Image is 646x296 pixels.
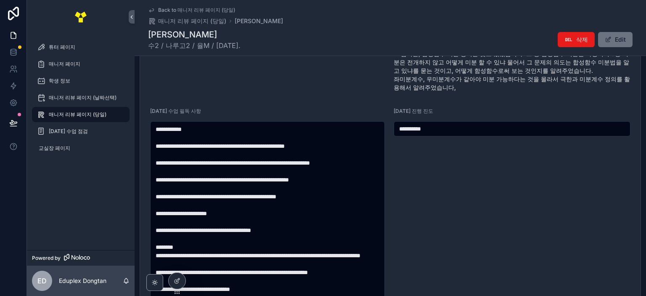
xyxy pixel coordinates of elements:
[49,128,88,135] span: [DATE] 수업 점검
[59,277,106,285] p: Eduplex Dongtan
[49,111,106,118] span: 매니저 리뷰 페이지 (당일)
[27,34,135,167] div: scrollable content
[148,7,235,13] a: Back to 매니저 리뷰 페이지 (당일)
[394,108,433,114] span: [DATE] 진행 진도
[32,124,130,139] a: [DATE] 수업 점검
[32,141,130,156] a: 교실장 페이지
[558,32,595,47] button: 삭제
[32,107,130,122] a: 매니저 리뷰 페이지 (당일)
[158,7,235,13] span: Back to 매니저 리뷰 페이지 (당일)
[49,61,80,67] span: 매니저 페이지
[49,77,70,84] span: 학생 정보
[32,90,130,105] a: 매니저 리뷰 페이지 (날짜선택)
[32,255,61,261] span: Powered by
[158,17,226,25] span: 매니저 리뷰 페이지 (당일)
[394,41,630,92] span: 1. 미분계수의 정의를 잘 알고 문제에 잘 적용 했습니다. 2. 곱미분, 합성함수 미분 공식을 잊고 있었습니다. 그 중 합성함수 미분은 다항식의 3승 미분은 전개하지 않고 어...
[148,29,241,40] h1: [PERSON_NAME]
[49,44,75,51] span: 튜터 페이지
[37,276,47,286] span: ED
[39,145,70,152] span: 교실장 페이지
[32,73,130,88] a: 학생 정보
[598,32,633,47] button: Edit
[32,40,130,55] a: 튜터 페이지
[27,250,135,266] a: Powered by
[74,10,87,24] img: App logo
[49,94,116,101] span: 매니저 리뷰 페이지 (날짜선택)
[235,17,283,25] a: [PERSON_NAME]
[148,17,226,25] a: 매니저 리뷰 페이지 (당일)
[148,40,241,51] span: 수2 / 나루고2 / 율M / [DATE].
[150,108,201,114] span: [DATE] 수업 필독 사항
[32,56,130,72] a: 매니저 페이지
[576,35,588,44] span: 삭제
